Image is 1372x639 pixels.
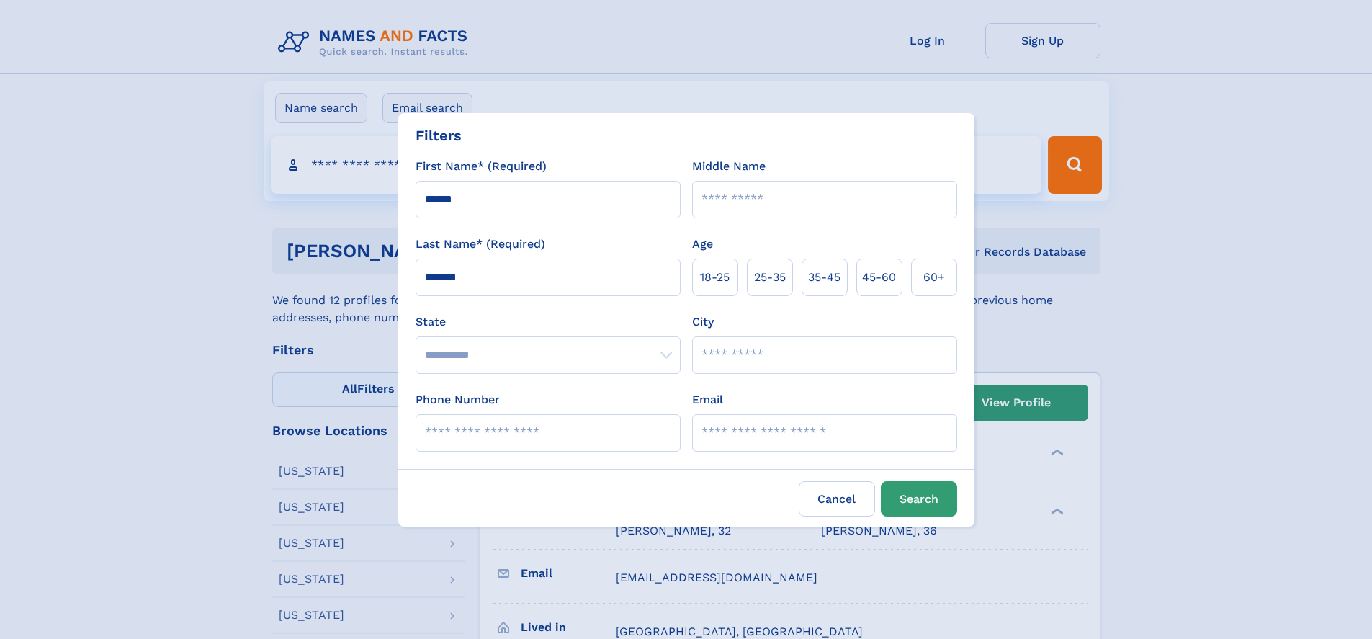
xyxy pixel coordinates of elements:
[881,481,957,517] button: Search
[700,269,730,286] span: 18‑25
[799,481,875,517] label: Cancel
[692,391,723,408] label: Email
[862,269,896,286] span: 45‑60
[692,236,713,253] label: Age
[416,125,462,146] div: Filters
[416,313,681,331] label: State
[692,158,766,175] label: Middle Name
[808,269,840,286] span: 35‑45
[416,391,500,408] label: Phone Number
[416,158,547,175] label: First Name* (Required)
[416,236,545,253] label: Last Name* (Required)
[692,313,714,331] label: City
[754,269,786,286] span: 25‑35
[923,269,945,286] span: 60+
